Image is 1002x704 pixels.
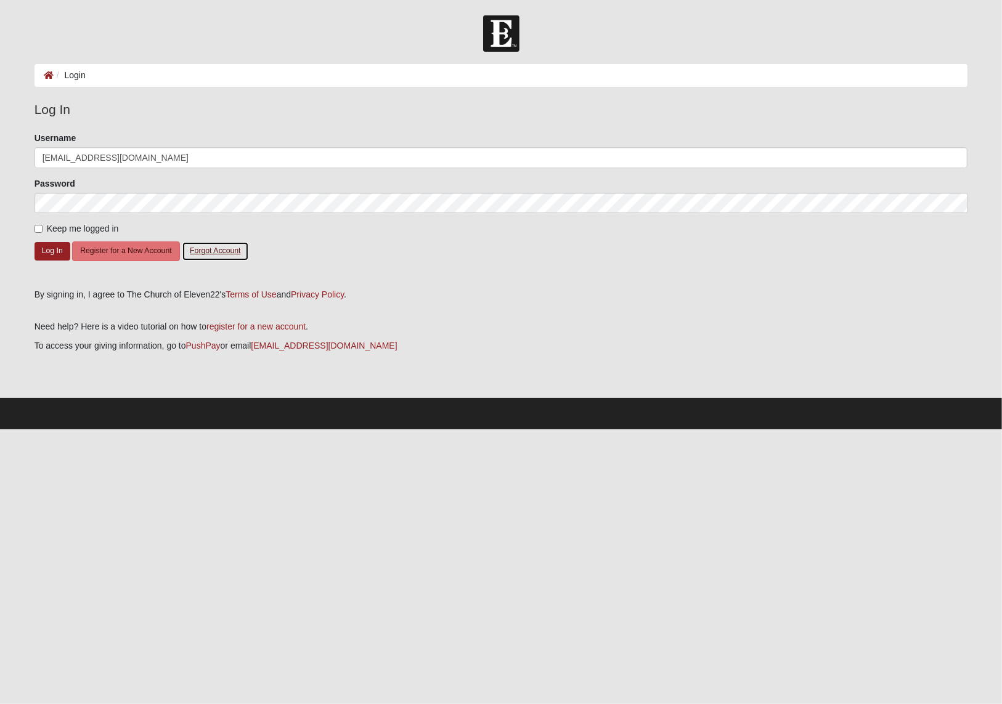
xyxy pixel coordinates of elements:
[35,339,968,352] p: To access your giving information, go to or email
[54,69,86,82] li: Login
[35,288,968,301] div: By signing in, I agree to The Church of Eleven22's and .
[35,225,43,233] input: Keep me logged in
[186,341,221,350] a: PushPay
[35,320,968,333] p: Need help? Here is a video tutorial on how to .
[35,132,76,144] label: Username
[291,289,344,299] a: Privacy Policy
[47,224,119,233] span: Keep me logged in
[946,150,961,164] keeper-lock: Open Keeper Popup
[206,322,306,331] a: register for a new account
[251,341,397,350] a: [EMAIL_ADDRESS][DOMAIN_NAME]
[182,241,248,261] button: Forgot Account
[35,177,75,190] label: Password
[72,241,179,261] button: Register for a New Account
[483,15,519,52] img: Church of Eleven22 Logo
[35,100,968,119] legend: Log In
[226,289,276,299] a: Terms of Use
[35,242,70,260] button: Log In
